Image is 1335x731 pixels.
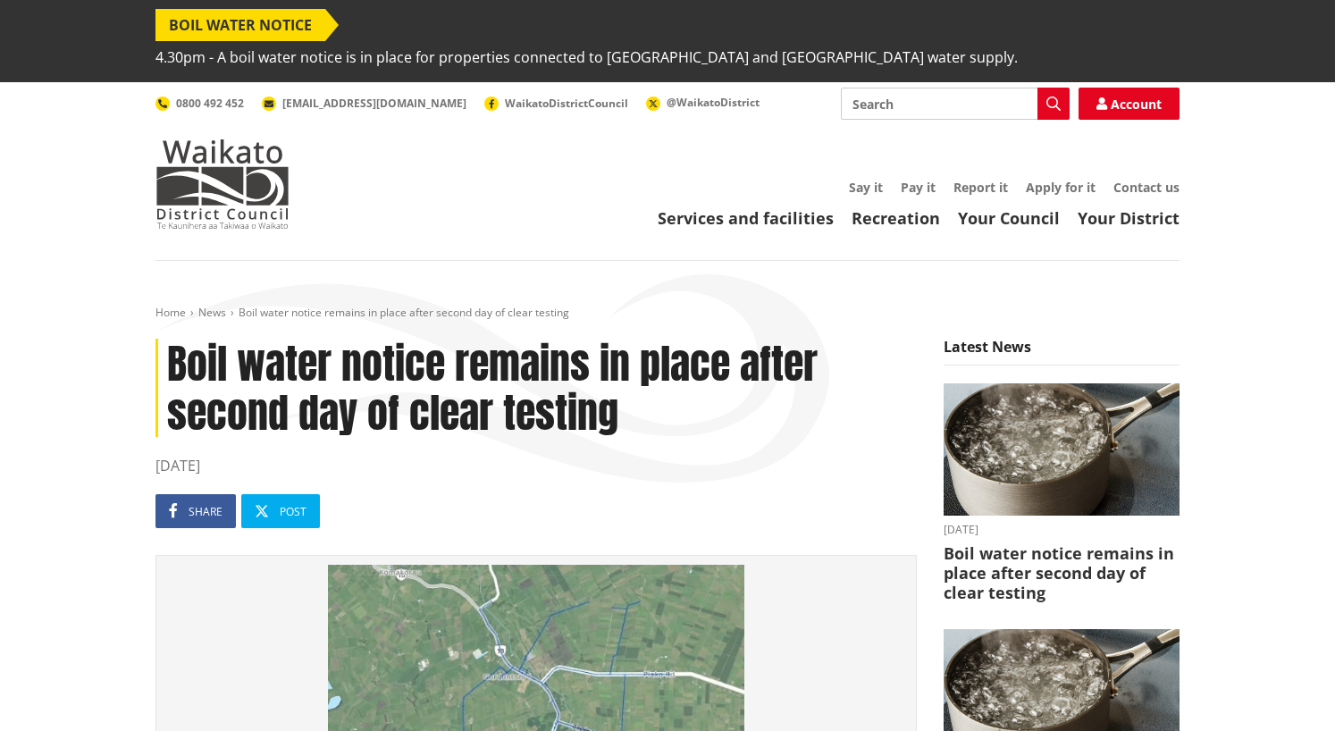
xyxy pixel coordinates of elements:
span: 0800 492 452 [176,96,244,111]
time: [DATE] [155,455,917,476]
span: Post [280,504,306,519]
a: boil water notice gordonton puketaha [DATE] Boil water notice remains in place after second day o... [944,383,1180,602]
a: 0800 492 452 [155,96,244,111]
a: Share [155,494,236,528]
time: [DATE] [944,525,1180,535]
img: Waikato District Council - Te Kaunihera aa Takiwaa o Waikato [155,139,290,229]
a: News [198,305,226,320]
span: BOIL WATER NOTICE [155,9,325,41]
a: @WaikatoDistrict [646,95,760,110]
a: WaikatoDistrictCouncil [484,96,628,111]
input: Search input [841,88,1070,120]
h1: Boil water notice remains in place after second day of clear testing [155,339,917,437]
span: @WaikatoDistrict [667,95,760,110]
iframe: Messenger Launcher [1253,656,1317,720]
img: boil water notice [944,383,1180,517]
span: WaikatoDistrictCouncil [505,96,628,111]
a: Contact us [1113,179,1180,196]
a: Apply for it [1026,179,1096,196]
a: Your District [1078,207,1180,229]
span: 4.30pm - A boil water notice is in place for properties connected to [GEOGRAPHIC_DATA] and [GEOGR... [155,41,1018,73]
a: Account [1079,88,1180,120]
h5: Latest News [944,339,1180,365]
a: Home [155,305,186,320]
span: Share [189,504,222,519]
a: Pay it [901,179,936,196]
a: Recreation [852,207,940,229]
h3: Boil water notice remains in place after second day of clear testing [944,544,1180,602]
a: Your Council [958,207,1060,229]
a: [EMAIL_ADDRESS][DOMAIN_NAME] [262,96,466,111]
a: Report it [953,179,1008,196]
span: [EMAIL_ADDRESS][DOMAIN_NAME] [282,96,466,111]
a: Say it [849,179,883,196]
a: Services and facilities [658,207,834,229]
span: Boil water notice remains in place after second day of clear testing [239,305,569,320]
nav: breadcrumb [155,306,1180,321]
a: Post [241,494,320,528]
